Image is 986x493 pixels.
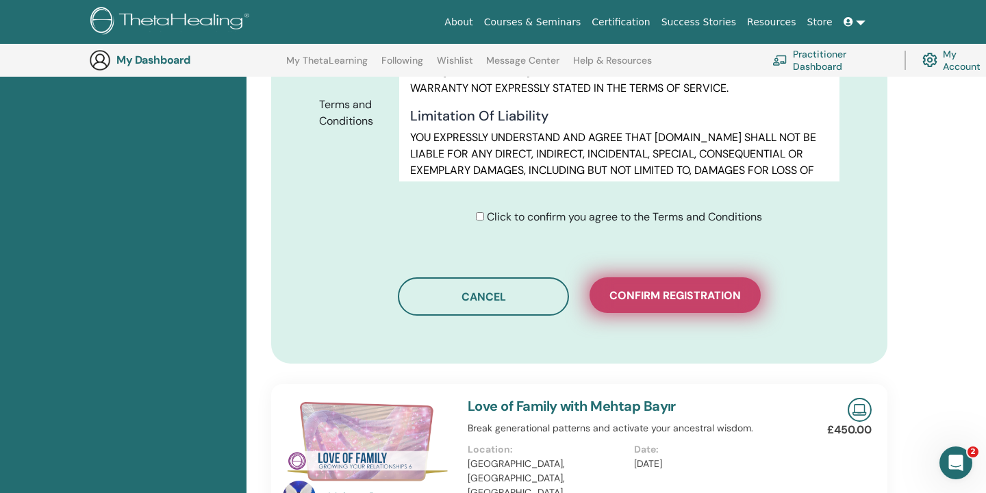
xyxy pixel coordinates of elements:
[468,397,676,415] a: Love of Family with Mehtap Bayır
[848,398,872,422] img: Live Online Seminar
[462,290,506,304] span: Cancel
[634,457,792,471] p: [DATE]
[89,49,111,71] img: generic-user-icon.jpg
[922,49,937,71] img: cog.svg
[742,10,802,35] a: Resources
[772,45,888,75] a: Practitioner Dashboard
[410,129,829,327] p: YOU EXPRESSLY UNDERSTAND AND AGREE THAT [DOMAIN_NAME] SHALL NOT BE LIABLE FOR ANY DIRECT, INDIREC...
[486,55,559,77] a: Message Center
[634,442,792,457] p: Date:
[968,446,978,457] span: 2
[439,10,478,35] a: About
[283,398,451,485] img: Love of Family
[573,55,652,77] a: Help & Resources
[802,10,838,35] a: Store
[468,442,626,457] p: Location:
[479,10,587,35] a: Courses & Seminars
[772,55,787,66] img: chalkboard-teacher.svg
[90,7,254,38] img: logo.png
[116,53,253,66] h3: My Dashboard
[939,446,972,479] iframe: Intercom live chat
[286,55,368,77] a: My ThetaLearning
[827,422,872,438] p: £450.00
[586,10,655,35] a: Certification
[487,210,762,224] span: Click to confirm you agree to the Terms and Conditions
[398,277,569,316] button: Cancel
[309,92,399,134] label: Terms and Conditions
[656,10,742,35] a: Success Stories
[437,55,473,77] a: Wishlist
[410,108,829,124] h4: Limitation Of Liability
[381,55,423,77] a: Following
[468,421,800,435] p: Break generational patterns and activate your ancestral wisdom.
[609,288,741,303] span: Confirm registration
[590,277,761,313] button: Confirm registration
